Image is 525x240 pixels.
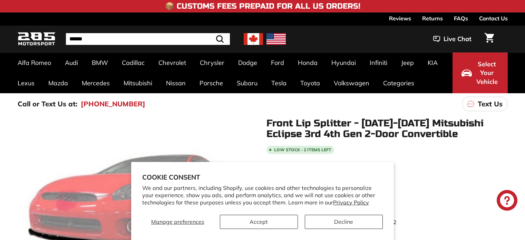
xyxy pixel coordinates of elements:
[274,148,331,152] span: Low stock - 2 items left
[220,215,298,229] button: Accept
[41,73,75,93] a: Mazda
[293,73,327,93] a: Toyota
[333,199,369,206] a: Privacy Policy
[266,161,322,172] span: €74,95 EUR
[18,99,77,109] p: Call or Text Us at:
[11,52,58,73] a: Alfa Romeo
[230,73,264,93] a: Subaru
[454,12,468,24] a: FAQs
[495,190,519,212] inbox-online-store-chat: Shopify online store chat
[231,52,264,73] a: Dodge
[422,12,443,24] a: Returns
[75,73,117,93] a: Mercedes
[421,52,445,73] a: KIA
[376,73,421,93] a: Categories
[115,52,152,73] a: Cadillac
[142,173,383,181] h2: Cookie consent
[152,52,193,73] a: Chevrolet
[363,52,394,73] a: Infiniti
[394,52,421,73] a: Jeep
[475,60,499,86] span: Select Your Vehicle
[142,215,213,229] button: Manage preferences
[264,73,293,93] a: Tesla
[11,73,41,93] a: Lexus
[305,215,383,229] button: Decline
[264,52,291,73] a: Ford
[424,30,480,48] button: Live Chat
[142,184,383,206] p: We and our partners, including Shopify, use cookies and other technologies to personalize your ex...
[453,52,508,93] button: Select Your Vehicle
[444,35,471,44] span: Live Chat
[480,27,498,51] a: Cart
[66,33,230,45] input: Search
[85,52,115,73] a: BMW
[18,31,56,47] img: Logo_285_Motorsport_areodynamics_components
[291,52,324,73] a: Honda
[165,2,360,10] h4: 📦 Customs Fees Prepaid for All US Orders!
[478,99,503,109] p: Text Us
[193,73,230,93] a: Porsche
[151,218,204,225] span: Manage preferences
[462,97,508,111] a: Text Us
[81,99,145,109] a: [PHONE_NUMBER]
[159,73,193,93] a: Nissan
[266,118,508,140] h1: Front Lip Splitter - [DATE]-[DATE] Mitsubishi Eclipse 3rd 4th Gen 2-Door Convertible
[58,52,85,73] a: Audi
[479,12,508,24] a: Contact Us
[117,73,159,93] a: Mitsubishi
[327,73,376,93] a: Volkswagen
[324,52,363,73] a: Hyundai
[193,52,231,73] a: Chrysler
[389,12,411,24] a: Reviews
